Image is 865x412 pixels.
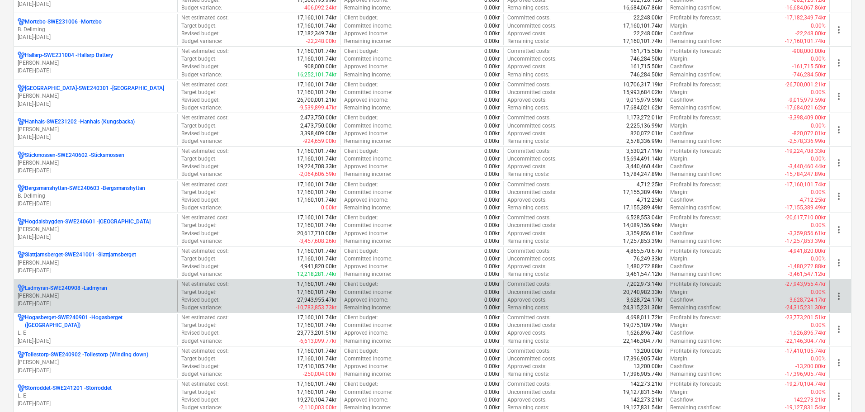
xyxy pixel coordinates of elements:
[18,85,174,108] div: [GEOGRAPHIC_DATA]-SWE240301 -[GEOGRAPHIC_DATA][PERSON_NAME][DATE]-[DATE]
[181,22,217,30] p: Target budget :
[833,24,844,35] span: more_vert
[507,204,549,212] p: Remaining costs :
[670,4,721,12] p: Remaining cashflow :
[299,170,336,178] p: -2,064,606.59kr
[18,292,174,300] p: [PERSON_NAME]
[344,81,378,89] p: Client budget :
[18,251,174,274] div: Slattjarnsberget-SWE241001 -Slattjarnsberget[PERSON_NAME][DATE]-[DATE]
[18,218,174,241] div: Hogdalsbygden-SWE240601 -[GEOGRAPHIC_DATA][PERSON_NAME][DATE]-[DATE]
[623,4,662,12] p: 16,684,067.86kr
[297,189,336,196] p: 17,160,101.74kr
[297,14,336,22] p: 17,160,101.74kr
[25,314,174,329] p: Hogasberget-SWE240901 - Hogasberget ([GEOGRAPHIC_DATA])
[344,130,388,137] p: Approved income :
[484,22,500,30] p: 0.00kr
[303,4,336,12] p: -406,092.24kr
[181,89,217,96] p: Target budget :
[507,170,549,178] p: Remaining costs :
[623,189,662,196] p: 17,155,389.49kr
[633,14,662,22] p: 22,248.00kr
[670,47,721,55] p: Profitability forecast :
[670,155,689,163] p: Margin :
[670,30,695,38] p: Cashflow :
[811,222,826,229] p: 0.00%
[344,214,378,222] p: Client budget :
[626,122,662,130] p: 2,225,136.99kr
[507,222,557,229] p: Uncommitted costs :
[484,89,500,96] p: 0.00kr
[507,196,547,204] p: Approved costs :
[344,196,388,204] p: Approved income :
[623,81,662,89] p: 10,706,317.19kr
[18,33,174,41] p: [DATE] - [DATE]
[344,155,392,163] p: Committed income :
[344,114,378,122] p: Client budget :
[785,104,826,112] p: -17,684,021.62kr
[297,22,336,30] p: 17,160,101.74kr
[297,30,336,38] p: 17,182,349.74kr
[18,259,174,267] p: [PERSON_NAME]
[300,114,336,122] p: 2,473,750.00kr
[344,147,378,155] p: Client budget :
[25,85,164,92] p: [GEOGRAPHIC_DATA]-SWE240301 - [GEOGRAPHIC_DATA]
[181,104,222,112] p: Budget variance :
[670,137,721,145] p: Remaining cashflow :
[344,122,392,130] p: Committed income :
[484,170,500,178] p: 0.00kr
[18,359,174,366] p: [PERSON_NAME]
[344,181,378,189] p: Client budget :
[788,163,826,170] p: -3,440,460.44kr
[507,71,549,79] p: Remaining costs :
[181,122,217,130] p: Target budget :
[833,57,844,68] span: more_vert
[484,55,500,63] p: 0.00kr
[18,300,174,308] p: [DATE] - [DATE]
[181,130,220,137] p: Revised budget :
[25,18,102,26] p: Mortebo-SWE231006 - Mortebo
[18,133,174,141] p: [DATE] - [DATE]
[626,96,662,104] p: 9,015,979.59kr
[344,30,388,38] p: Approved income :
[785,214,826,222] p: -20,617,710.00kr
[344,189,392,196] p: Committed income :
[785,204,826,212] p: -17,155,389.49kr
[626,147,662,155] p: 3,530,217.19kr
[670,89,689,96] p: Margin :
[181,222,217,229] p: Target budget :
[507,4,549,12] p: Remaining costs :
[507,96,547,104] p: Approved costs :
[507,214,551,222] p: Committed costs :
[670,130,695,137] p: Cashflow :
[181,30,220,38] p: Revised budget :
[344,163,388,170] p: Approved income :
[507,81,551,89] p: Committed costs :
[181,47,229,55] p: Net estimated cost :
[484,104,500,112] p: 0.00kr
[507,181,551,189] p: Committed costs :
[484,147,500,155] p: 0.00kr
[18,384,25,392] div: Project has multi currencies enabled
[18,367,174,374] p: [DATE] - [DATE]
[18,167,174,175] p: [DATE] - [DATE]
[18,233,174,241] p: [DATE] - [DATE]
[623,89,662,96] p: 15,993,684.02kr
[344,170,391,178] p: Remaining income :
[25,118,135,126] p: Hanhals-SWE231202 - Hanhals (Kungsbacka)
[18,351,174,374] div: Tollestorp-SWE240902 -Tollestorp (Winding down)[PERSON_NAME][DATE]-[DATE]
[788,96,826,104] p: -9,015,979.59kr
[670,122,689,130] p: Margin :
[344,22,392,30] p: Committed income :
[484,122,500,130] p: 0.00kr
[484,196,500,204] p: 0.00kr
[670,214,721,222] p: Profitability forecast :
[811,55,826,63] p: 0.00%
[18,218,25,226] div: Project has multi currencies enabled
[181,147,229,155] p: Net estimated cost :
[670,147,721,155] p: Profitability forecast :
[18,314,25,329] div: Project has multi currencies enabled
[637,181,662,189] p: 4,712.25kr
[304,63,336,71] p: 908,000.00kr
[181,155,217,163] p: Target budget :
[344,38,391,45] p: Remaining income :
[670,71,721,79] p: Remaining cashflow :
